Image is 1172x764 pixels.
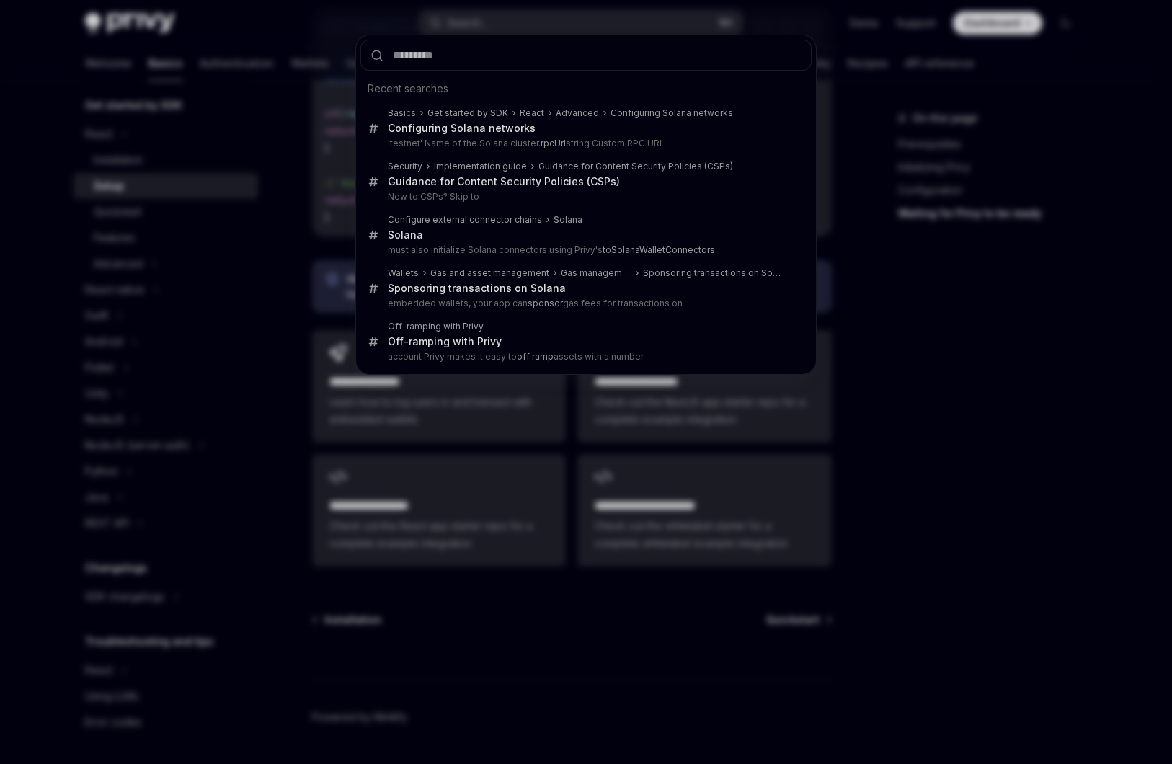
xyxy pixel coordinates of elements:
[368,81,448,96] span: Recent searches
[388,191,781,203] p: New to CSPs? Skip to
[388,298,781,309] p: embedded wallets, your app can gas fees for transactions on
[388,214,542,226] div: Configure external connector chains
[388,107,416,119] div: Basics
[388,321,484,332] div: Off-ramping with Privy
[520,107,544,119] div: React
[388,138,781,149] p: 'testnet' Name of the Solana cluster. string Custom RPC URL
[603,244,715,255] b: toSolanaWalletConnectors
[388,244,781,256] p: must also initialize Solana connectors using Privy's
[388,351,781,363] p: account Privy makes it easy to assets with a number
[388,228,423,241] div: Solana
[554,214,582,226] div: Solana
[528,298,563,308] b: sponsor
[430,267,549,279] div: Gas and asset management
[643,267,781,279] div: Sponsoring transactions on Solana
[388,175,620,188] div: Guidance for Content Security Policies ( s)
[611,107,733,119] div: Configuring Solana networks
[388,122,536,135] div: Configuring Solana networks
[541,138,566,148] b: rpcUrl
[388,282,566,295] div: ing transactions on Solana
[590,175,611,187] b: CSP
[434,161,527,172] div: Implementation guide
[538,161,733,172] div: Guidance for Content Security Policies (CSPs)
[561,267,631,279] div: Gas management
[388,282,430,294] b: Sponsor
[427,107,508,119] div: Get started by SDK
[388,335,502,348] div: Off-ramping with Privy
[517,351,554,362] b: off ramp
[556,107,599,119] div: Advanced
[388,267,419,279] div: Wallets
[388,161,422,172] div: Security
